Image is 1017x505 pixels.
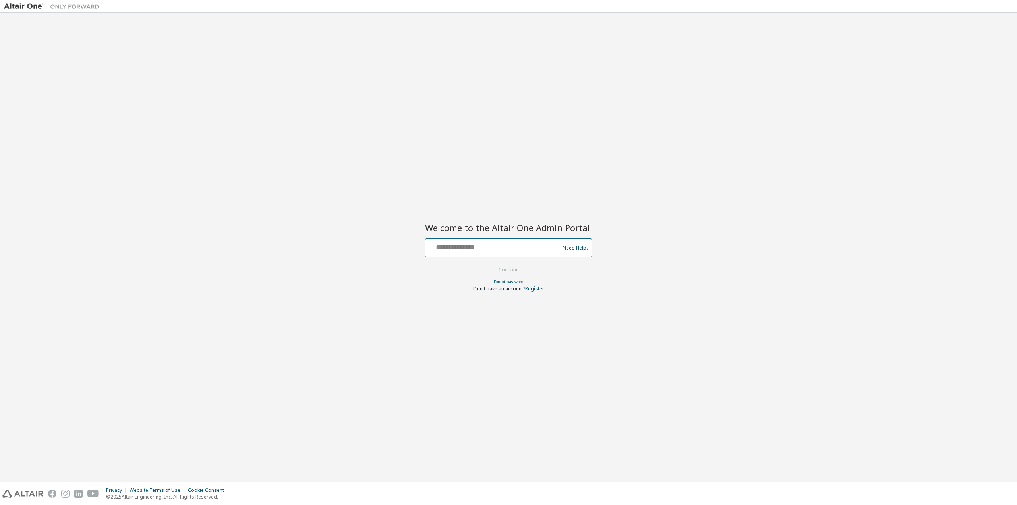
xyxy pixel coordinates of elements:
[106,487,130,493] div: Privacy
[87,490,99,498] img: youtube.svg
[48,490,56,498] img: facebook.svg
[425,222,592,233] h2: Welcome to the Altair One Admin Portal
[2,490,43,498] img: altair_logo.svg
[61,490,70,498] img: instagram.svg
[74,490,83,498] img: linkedin.svg
[130,487,188,493] div: Website Terms of Use
[106,493,229,500] p: © 2025 Altair Engineering, Inc. All Rights Reserved.
[525,285,544,292] a: Register
[188,487,229,493] div: Cookie Consent
[4,2,103,10] img: Altair One
[473,285,525,292] span: Don't have an account?
[494,279,524,284] a: Forgot password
